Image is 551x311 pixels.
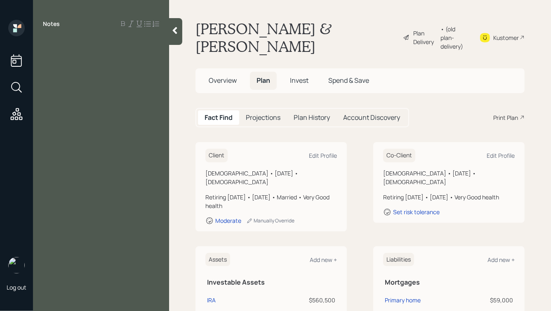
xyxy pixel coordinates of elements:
[207,278,335,286] h5: Investable Assets
[8,257,25,274] img: hunter_neumayer.jpg
[413,29,437,46] div: Plan Delivery
[310,256,337,264] div: Add new +
[309,152,337,159] div: Edit Profile
[383,253,414,267] h6: Liabilities
[205,169,337,186] div: [DEMOGRAPHIC_DATA] • [DATE] • [DEMOGRAPHIC_DATA]
[294,114,330,122] h5: Plan History
[383,169,515,186] div: [DEMOGRAPHIC_DATA] • [DATE] • [DEMOGRAPHIC_DATA]
[487,152,515,159] div: Edit Profile
[195,20,396,55] h1: [PERSON_NAME] & [PERSON_NAME]
[441,25,469,51] div: • (old plan-delivery)
[487,256,515,264] div: Add new +
[43,20,60,28] label: Notes
[205,193,337,210] div: Retiring [DATE] • [DATE] • Married • Very Good health
[246,114,280,122] h5: Projections
[207,296,216,304] div: IRA
[205,114,233,122] h5: Fact Find
[215,217,241,224] div: Moderate
[385,296,421,304] div: Primary home
[493,33,519,42] div: Kustomer
[343,114,400,122] h5: Account Discovery
[205,149,228,162] h6: Client
[493,113,518,122] div: Print Plan
[464,296,513,304] div: $59,000
[393,208,440,216] div: Set risk tolerance
[328,76,369,85] span: Spend & Save
[385,278,513,286] h5: Mortgages
[205,253,230,267] h6: Assets
[209,76,237,85] span: Overview
[246,217,294,224] div: Manually Override
[383,149,415,162] h6: Co-Client
[383,193,515,201] div: Retiring [DATE] • [DATE] • Very Good health
[287,296,335,304] div: $560,500
[290,76,308,85] span: Invest
[7,283,26,291] div: Log out
[257,76,270,85] span: Plan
